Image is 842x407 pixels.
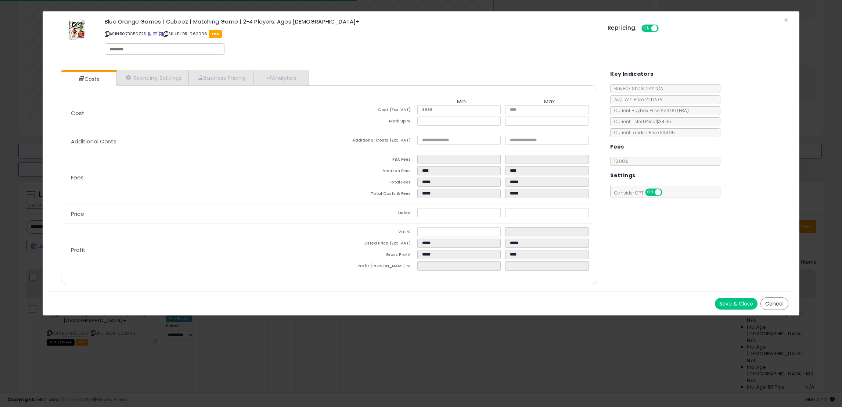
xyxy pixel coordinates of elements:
[329,250,417,261] td: Gross Profit
[611,129,675,136] span: Current Landed Price: $34.95
[784,15,788,25] span: ×
[610,69,653,79] h5: Key Indicators
[329,105,417,117] td: Cost (Exc. VAT)
[329,166,417,178] td: Amazon Fees
[65,19,87,41] img: 51H0e8XmsiL._SL60_.jpg
[661,107,689,114] span: $26.99
[65,211,329,217] p: Price
[65,139,329,144] p: Additional Costs
[329,117,417,128] td: Mark up %
[610,171,635,180] h5: Settings
[329,155,417,166] td: FBA Fees
[209,30,222,38] span: FBA
[329,136,417,147] td: Additional Costs (Exc. VAT)
[65,110,329,116] p: Cost
[611,96,662,103] span: Avg. Win Price 24h: N/A
[657,25,669,32] span: OFF
[105,28,597,40] p: ASIN: B07BG5DZ2S | SKU: BLOR-062006
[116,70,189,85] a: Repricing Settings
[61,72,116,86] a: Costs
[65,175,329,181] p: Fees
[715,298,758,310] button: Save & Close
[65,247,329,253] p: Profit
[153,31,157,37] a: All offer listings
[253,70,307,85] a: Analytics
[760,297,788,310] button: Cancel
[611,118,671,125] span: Current Listed Price: $34.95
[610,142,624,151] h5: Fees
[611,107,689,114] span: Current Buybox Price:
[505,99,593,105] th: Max
[329,227,417,239] td: Vat %
[677,107,689,114] span: ( FBA )
[329,261,417,273] td: Profit [PERSON_NAME] %
[608,25,637,31] h5: Repricing:
[105,19,597,24] h3: Blue Orange Games | Cubeez | Matching Game | 2-4 Players, Ages [DEMOGRAPHIC_DATA]+
[646,189,655,196] span: ON
[329,239,417,250] td: Listed Price (Exc. VAT)
[611,190,672,196] span: Consider CPT:
[329,178,417,189] td: Total Fees
[611,85,663,92] span: BuyBox Share 24h: N/A
[189,70,253,85] a: Business Pricing
[417,99,505,105] th: Min
[147,31,151,37] a: BuyBox page
[614,158,628,164] span: 12.00 %
[661,189,673,196] span: OFF
[158,31,162,37] a: Your listing only
[642,25,651,32] span: ON
[329,189,417,200] td: Total Costs & Fees
[329,208,417,219] td: Listed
